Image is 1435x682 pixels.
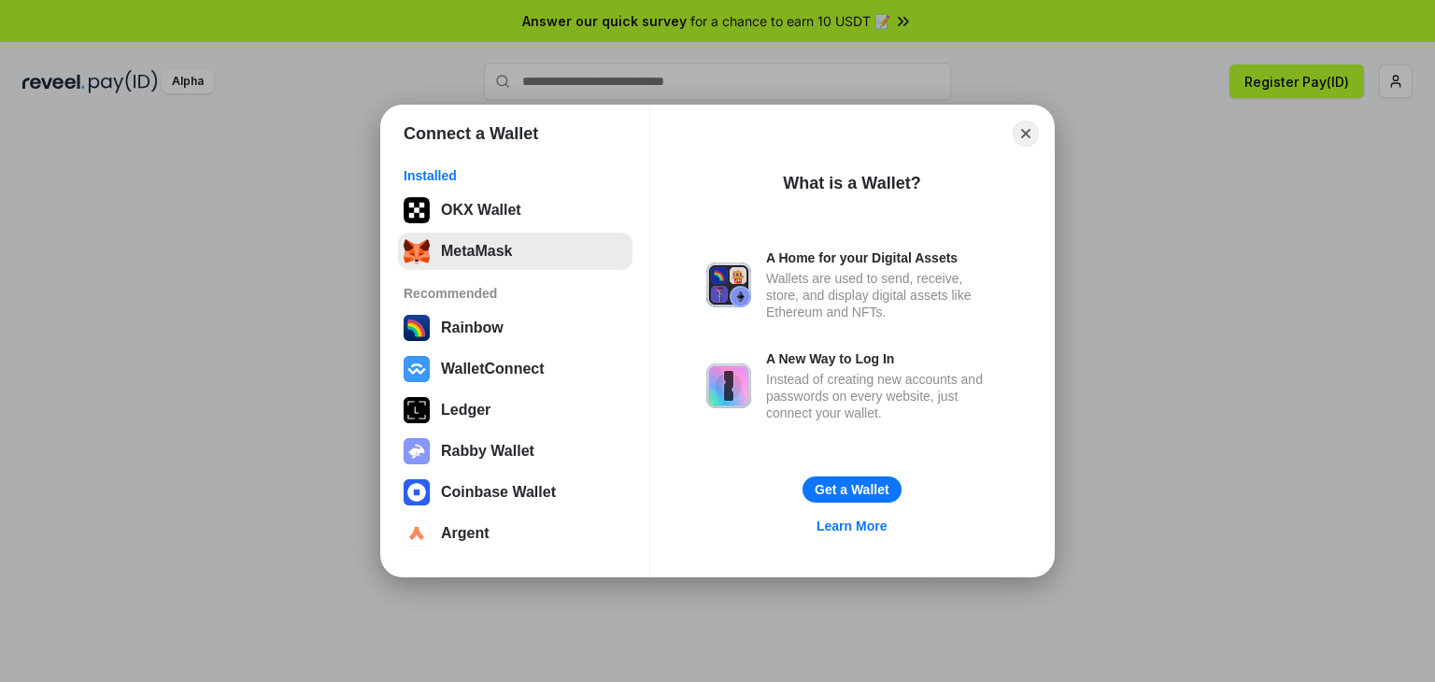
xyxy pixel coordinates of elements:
[805,514,898,538] a: Learn More
[441,484,556,501] div: Coinbase Wallet
[398,309,632,347] button: Rainbow
[1013,121,1039,147] button: Close
[441,525,490,542] div: Argent
[404,479,430,505] img: svg+xml,%3Csvg%20width%3D%2228%22%20height%3D%2228%22%20viewBox%3D%220%200%2028%2028%22%20fill%3D...
[404,167,627,184] div: Installed
[398,350,632,388] button: WalletConnect
[404,520,430,547] img: svg+xml,%3Csvg%20width%3D%2228%22%20height%3D%2228%22%20viewBox%3D%220%200%2028%2028%22%20fill%3D...
[803,476,902,503] button: Get a Wallet
[441,320,504,336] div: Rainbow
[398,233,632,270] button: MetaMask
[398,391,632,429] button: Ledger
[783,172,920,194] div: What is a Wallet?
[398,433,632,470] button: Rabby Wallet
[404,122,538,145] h1: Connect a Wallet
[817,518,887,534] div: Learn More
[398,192,632,229] button: OKX Wallet
[766,270,998,320] div: Wallets are used to send, receive, store, and display digital assets like Ethereum and NFTs.
[398,474,632,511] button: Coinbase Wallet
[404,285,627,302] div: Recommended
[404,197,430,223] img: 5VZ71FV6L7PA3gg3tXrdQ+DgLhC+75Wq3no69P3MC0NFQpx2lL04Ql9gHK1bRDjsSBIvScBnDTk1WrlGIZBorIDEYJj+rhdgn...
[441,443,534,460] div: Rabby Wallet
[706,363,751,408] img: svg+xml,%3Csvg%20xmlns%3D%22http%3A%2F%2Fwww.w3.org%2F2000%2Fsvg%22%20fill%3D%22none%22%20viewBox...
[441,202,521,219] div: OKX Wallet
[441,243,512,260] div: MetaMask
[404,315,430,341] img: svg+xml,%3Csvg%20width%3D%22120%22%20height%3D%22120%22%20viewBox%3D%220%200%20120%20120%22%20fil...
[441,402,490,419] div: Ledger
[404,238,430,264] img: svg+xml;base64,PHN2ZyB3aWR0aD0iMzUiIGhlaWdodD0iMzQiIHZpZXdCb3g9IjAgMCAzNSAzNCIgZmlsbD0ibm9uZSIgeG...
[404,356,430,382] img: svg+xml,%3Csvg%20width%3D%2228%22%20height%3D%2228%22%20viewBox%3D%220%200%2028%2028%22%20fill%3D...
[404,438,430,464] img: svg+xml,%3Csvg%20xmlns%3D%22http%3A%2F%2Fwww.w3.org%2F2000%2Fsvg%22%20fill%3D%22none%22%20viewBox...
[404,397,430,423] img: svg+xml,%3Csvg%20xmlns%3D%22http%3A%2F%2Fwww.w3.org%2F2000%2Fsvg%22%20width%3D%2228%22%20height%3...
[441,361,545,377] div: WalletConnect
[766,350,998,367] div: A New Way to Log In
[815,481,889,498] div: Get a Wallet
[706,263,751,307] img: svg+xml,%3Csvg%20xmlns%3D%22http%3A%2F%2Fwww.w3.org%2F2000%2Fsvg%22%20fill%3D%22none%22%20viewBox...
[766,371,998,421] div: Instead of creating new accounts and passwords on every website, just connect your wallet.
[766,249,998,266] div: A Home for your Digital Assets
[398,515,632,552] button: Argent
